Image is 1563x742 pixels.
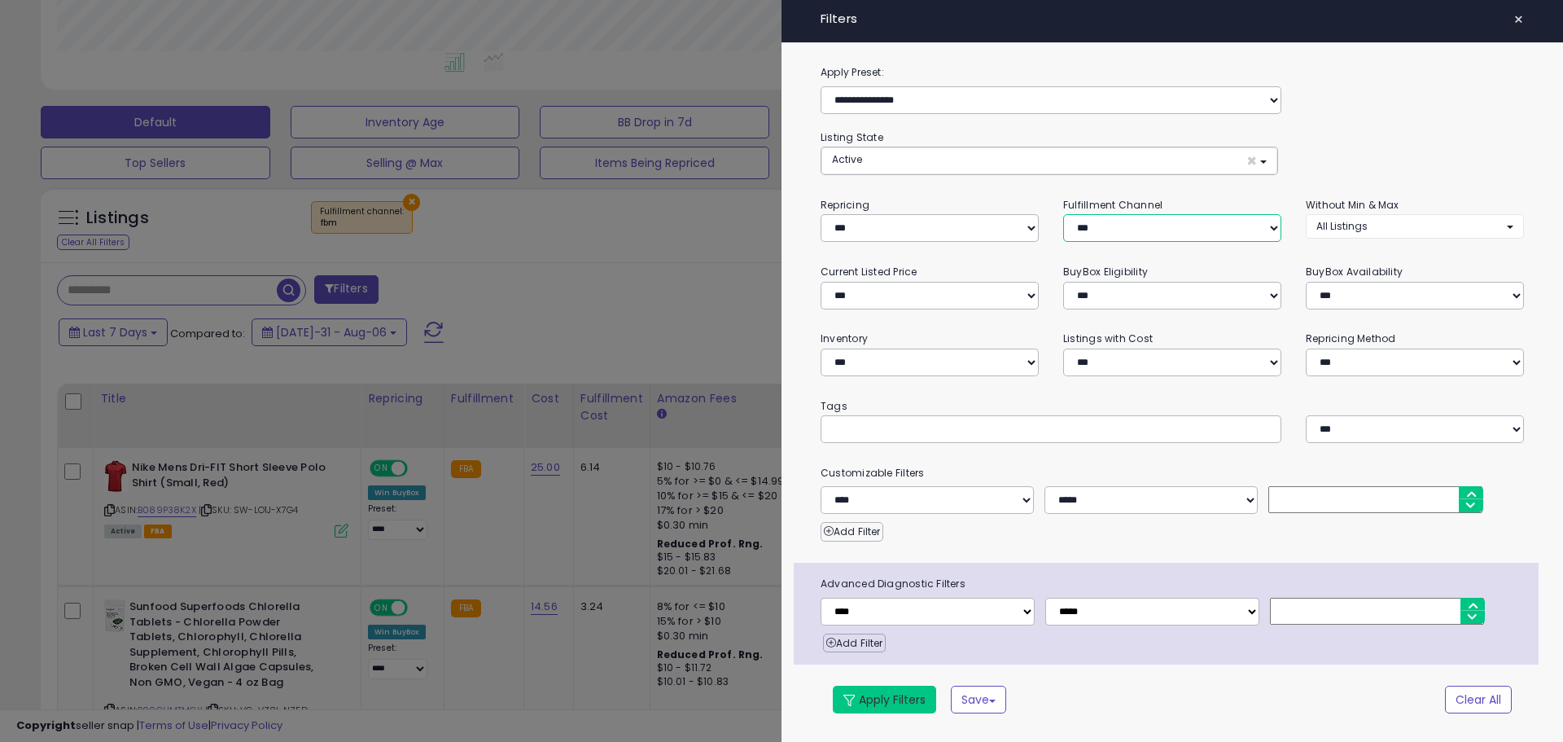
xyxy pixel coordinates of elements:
span: × [1246,152,1257,169]
button: Add Filter [821,522,883,542]
small: BuyBox Eligibility [1063,265,1148,279]
span: Advanced Diagnostic Filters [808,575,1539,593]
h4: Filters [821,12,1524,26]
small: Listings with Cost [1063,331,1153,345]
small: Tags [808,397,1536,415]
button: Active × [821,147,1277,174]
button: × [1507,8,1530,31]
button: Clear All [1445,686,1512,713]
button: All Listings [1306,214,1524,238]
small: Customizable Filters [808,464,1536,482]
small: Inventory [821,331,868,345]
span: All Listings [1316,219,1368,233]
span: × [1513,8,1524,31]
button: Apply Filters [833,686,936,713]
button: Save [951,686,1006,713]
small: Repricing Method [1306,331,1396,345]
small: Repricing [821,198,869,212]
span: Active [832,152,862,166]
small: Without Min & Max [1306,198,1399,212]
button: Add Filter [823,634,886,653]
small: Fulfillment Channel [1063,198,1162,212]
small: BuyBox Availability [1306,265,1403,279]
small: Listing State [821,130,883,144]
label: Apply Preset: [808,64,1536,81]
small: Current Listed Price [821,265,917,279]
